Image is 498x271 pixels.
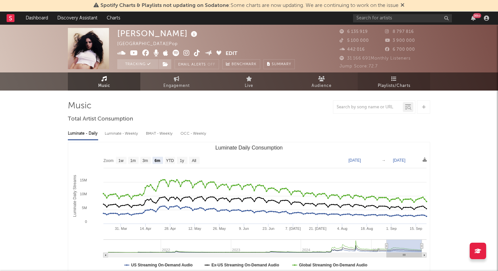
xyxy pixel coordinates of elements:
[68,128,98,139] div: Luminate - Daily
[188,227,202,230] text: 12. May
[309,227,326,230] text: 21. [DATE]
[263,59,295,69] button: Summary
[263,227,274,230] text: 23. Jun
[117,28,199,39] div: [PERSON_NAME]
[130,158,136,163] text: 1m
[471,15,476,21] button: 99+
[68,72,140,91] a: Music
[312,82,332,90] span: Audience
[213,227,226,230] text: 26. May
[85,220,87,224] text: 0
[333,105,403,110] input: Search by song name or URL
[232,61,257,68] span: Benchmark
[272,63,291,66] span: Summary
[285,227,301,230] text: 7. [DATE]
[299,263,368,267] text: Global Streaming On-Demand Audio
[473,13,481,18] div: 99 +
[386,227,397,230] text: 1. Sep
[401,3,404,8] span: Dismiss
[340,47,365,52] span: 442 016
[166,158,174,163] text: YTD
[385,39,415,43] span: 3 900 000
[119,158,124,163] text: 1w
[102,12,125,25] a: Charts
[105,128,139,139] div: Luminate - Weekly
[213,72,285,91] a: Live
[285,72,358,91] a: Audience
[239,227,249,230] text: 9. Jun
[154,158,160,163] text: 6m
[340,64,378,68] span: Jump Score: 72.7
[353,14,452,22] input: Search for artists
[180,128,207,139] div: OCC - Weekly
[226,50,237,58] button: Edit
[410,227,422,230] text: 15. Sep
[80,178,87,182] text: 15M
[68,115,133,123] span: Total Artist Consumption
[348,158,361,163] text: [DATE]
[192,158,196,163] text: All
[163,82,190,90] span: Engagement
[53,12,102,25] a: Discovery Assistant
[385,30,414,34] span: 8 797 816
[222,59,260,69] a: Benchmark
[140,72,213,91] a: Engagement
[21,12,53,25] a: Dashboard
[72,175,77,217] text: Luminate Daily Streams
[100,3,399,8] span: : Some charts are now updating. We are continuing to work on the issue
[361,227,373,230] text: 18. Aug
[337,227,347,230] text: 4. Aug
[140,227,152,230] text: 14. Apr
[340,30,368,34] span: 6 135 919
[175,59,219,69] button: Email AlertsOff
[100,3,229,8] span: Spotify Charts & Playlists not updating on Sodatone
[117,40,185,48] div: [GEOGRAPHIC_DATA] | Pop
[393,158,405,163] text: [DATE]
[378,82,410,90] span: Playlists/Charts
[103,158,114,163] text: Zoom
[245,82,253,90] span: Live
[82,206,87,210] text: 5M
[215,145,283,150] text: Luminate Daily Consumption
[340,56,411,61] span: 31 166 691 Monthly Listeners
[180,158,184,163] text: 1y
[98,82,110,90] span: Music
[80,192,87,196] text: 10M
[115,227,127,230] text: 31. Mar
[358,72,430,91] a: Playlists/Charts
[340,39,369,43] span: 5 100 000
[211,263,279,267] text: Ex-US Streaming On-Demand Audio
[131,263,193,267] text: US Streaming On-Demand Audio
[207,63,215,67] em: Off
[382,158,386,163] text: →
[164,227,176,230] text: 28. Apr
[143,158,148,163] text: 3m
[117,59,158,69] button: Tracking
[385,47,415,52] span: 6 700 000
[146,128,174,139] div: BMAT - Weekly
